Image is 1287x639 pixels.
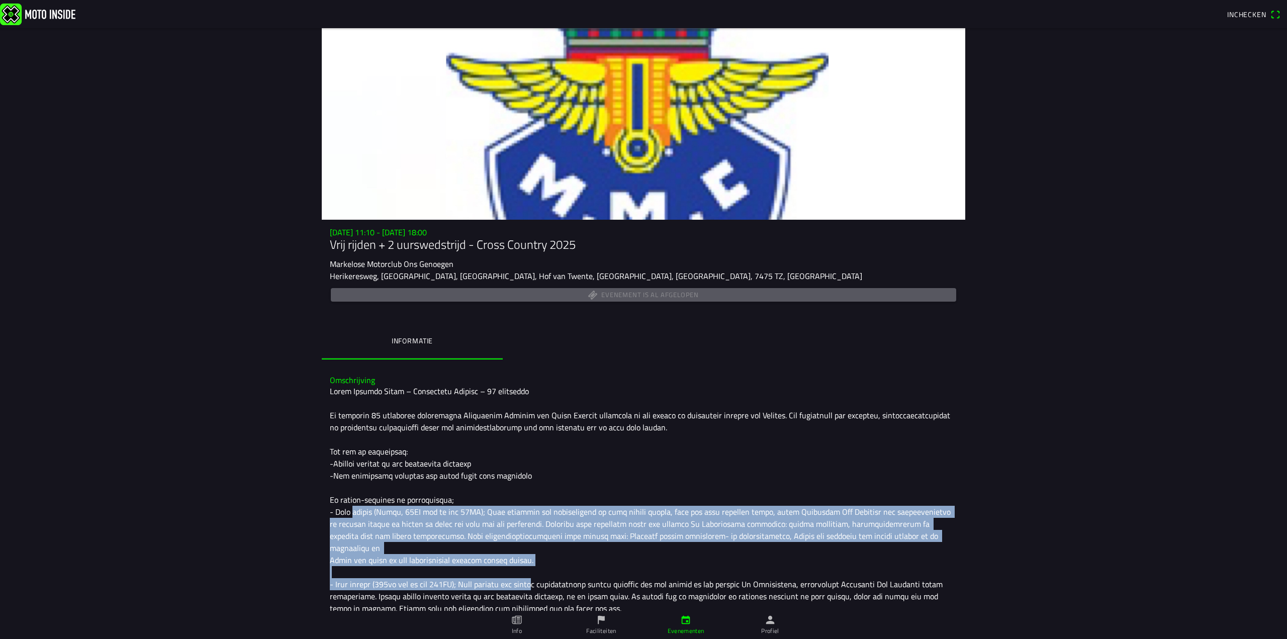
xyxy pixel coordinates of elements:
[512,626,522,635] ion-label: Info
[330,270,862,282] ion-text: Herikeresweg, [GEOGRAPHIC_DATA], [GEOGRAPHIC_DATA], Hof van Twente, [GEOGRAPHIC_DATA], [GEOGRAPHI...
[1222,6,1285,23] a: Incheckenqr scanner
[596,614,607,625] ion-icon: flag
[330,228,957,237] h3: [DATE] 11:10 - [DATE] 18:00
[392,335,433,346] ion-label: Informatie
[761,626,779,635] ion-label: Profiel
[680,614,691,625] ion-icon: calendar
[668,626,704,635] ion-label: Evenementen
[330,376,957,385] h3: Omschrijving
[511,614,522,625] ion-icon: paper
[330,258,453,270] ion-text: Markelose Motorclub Ons Genoegen
[586,626,616,635] ion-label: Faciliteiten
[1227,9,1266,20] span: Inchecken
[330,237,957,252] h1: Vrij rijden + 2 uurswedstrijd - Cross Country 2025
[765,614,776,625] ion-icon: person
